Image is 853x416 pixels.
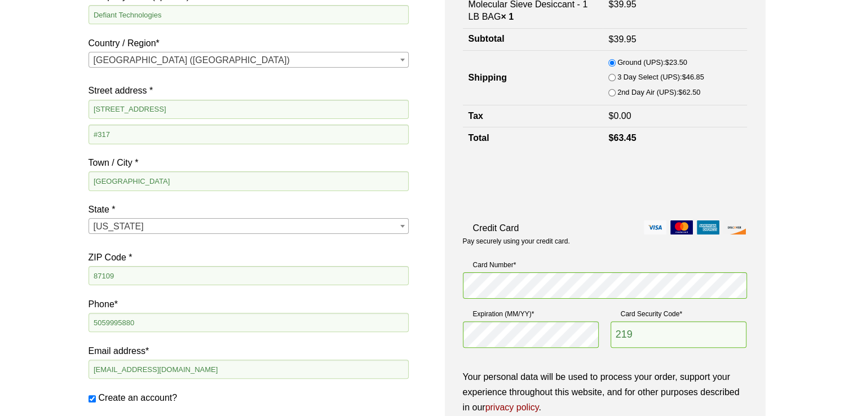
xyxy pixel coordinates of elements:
[617,86,700,99] label: 2nd Day Air (UPS):
[608,34,613,44] span: $
[678,88,682,96] span: $
[463,220,747,236] label: Credit Card
[463,161,634,205] iframe: reCAPTCHA
[682,73,686,81] span: $
[89,36,409,51] label: Country / Region
[665,58,669,67] span: $
[682,73,704,81] bdi: 46.85
[99,393,178,402] span: Create an account?
[463,255,747,358] fieldset: Payment Info
[89,125,409,144] input: Apartment, suite, unit, etc. (optional)
[89,52,409,68] span: Country / Region
[89,52,408,68] span: United States (US)
[678,88,700,96] bdi: 62.50
[617,56,687,69] label: Ground (UPS):
[463,28,603,50] th: Subtotal
[670,220,693,234] img: mastercard
[89,155,409,170] label: Town / City
[608,133,613,143] span: $
[89,83,409,98] label: Street address
[463,51,603,105] th: Shipping
[611,308,747,320] label: Card Security Code
[89,296,409,312] label: Phone
[644,220,666,234] img: visa
[697,220,719,234] img: amex
[501,12,514,21] strong: × 1
[463,127,603,149] th: Total
[608,34,636,44] bdi: 39.95
[463,259,747,271] label: Card Number
[89,343,409,359] label: Email address
[463,369,747,415] p: Your personal data will be used to process your order, support your experience throughout this we...
[665,58,687,67] bdi: 23.50
[463,237,747,246] p: Pay securely using your credit card.
[463,308,599,320] label: Expiration (MM/YY)
[608,133,636,143] bdi: 63.45
[485,402,539,412] a: privacy policy
[608,111,613,121] span: $
[89,219,408,234] span: New Mexico
[89,100,409,119] input: House number and street name
[608,111,631,121] bdi: 0.00
[89,218,409,234] span: State
[617,71,704,83] label: 3 Day Select (UPS):
[463,105,603,127] th: Tax
[723,220,746,234] img: discover
[611,321,747,348] input: CSC
[89,395,96,402] input: Create an account?
[89,202,409,217] label: State
[89,250,409,265] label: ZIP Code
